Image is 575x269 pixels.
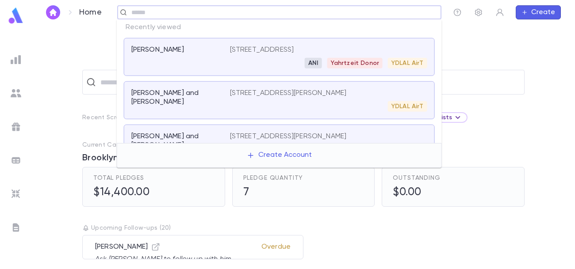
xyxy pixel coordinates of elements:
span: Pledge Quantity [243,174,303,182]
p: [PERSON_NAME] [131,45,184,54]
img: reports_grey.c525e4749d1bce6a11f5fe2a8de1b229.svg [11,54,21,65]
span: Brooklyn 2025 [82,153,142,163]
p: [STREET_ADDRESS] [230,45,294,54]
img: letters_grey.7941b92b52307dd3b8a917253454ce1c.svg [11,222,21,233]
span: ANI [305,60,322,67]
img: batches_grey.339ca447c9d9533ef1741baa751efc33.svg [11,155,21,166]
p: [STREET_ADDRESS][PERSON_NAME] [230,132,347,141]
p: Current Campaign [82,141,139,148]
p: [STREET_ADDRESS][PERSON_NAME] [230,89,347,98]
span: Yahrtzeit Donor [327,60,383,67]
img: campaigns_grey.99e729a5f7ee94e3726e6486bddda8f1.svg [11,121,21,132]
p: Recently viewed [117,19,442,35]
button: Create [516,5,561,19]
span: YDLAL AirT [388,103,427,110]
span: Outstanding [393,174,440,182]
h5: $0.00 [393,186,440,199]
p: [PERSON_NAME] and [PERSON_NAME] [131,132,219,150]
button: Create Account [240,147,319,163]
h5: $14,400.00 [93,186,149,199]
span: Total Pledges [93,174,144,182]
p: Overdue [261,242,291,264]
img: students_grey.60c7aba0da46da39d6d829b817ac14fc.svg [11,88,21,99]
p: [PERSON_NAME] [95,242,231,251]
p: Recent Scratch Lists [82,114,146,121]
p: [PERSON_NAME] and [PERSON_NAME] [131,89,219,106]
span: YDLAL AirT [388,60,427,67]
h5: 7 [243,186,303,199]
img: imports_grey.530a8a0e642e233f2baf0ef88e8c9fcb.svg [11,189,21,199]
p: Ask [PERSON_NAME] to follow up with him [95,255,231,264]
p: Home [79,8,102,17]
img: logo [7,7,25,24]
p: Upcoming Follow-ups ( 20 ) [82,224,525,231]
img: home_white.a664292cf8c1dea59945f0da9f25487c.svg [48,9,58,16]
